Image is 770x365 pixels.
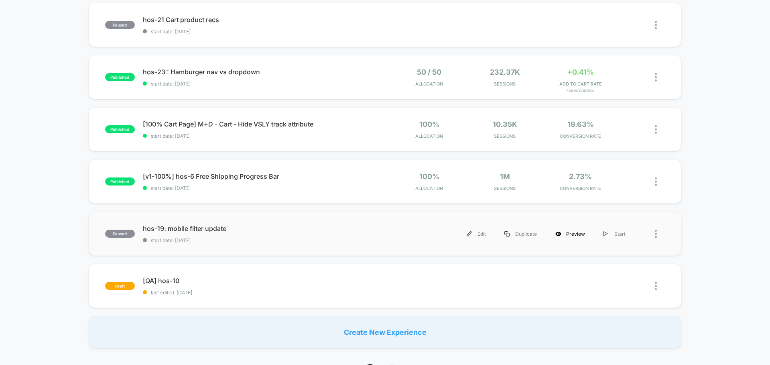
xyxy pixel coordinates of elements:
span: 1M [500,172,510,181]
span: Allocation [415,186,443,191]
span: 100% [419,120,439,128]
span: [QA] hos-10 [143,277,385,285]
span: 50 / 50 [417,68,441,76]
img: close [655,21,657,29]
span: start date: [DATE] [143,29,385,35]
img: menu [603,231,607,237]
span: Sessions [469,186,541,191]
span: published [105,177,135,186]
img: close [655,282,657,290]
div: Duplicate [495,225,546,243]
span: 10.35k [493,120,517,128]
img: close [655,125,657,134]
span: +0.41% [567,68,594,76]
span: ADD TO CART RATE [545,81,617,87]
span: 19.63% [567,120,594,128]
span: hos-23 : Hamburger nav vs dropdown [143,68,385,76]
span: last edited: [DATE] [143,290,385,296]
span: CONVERSION RATE [545,186,617,191]
span: for v0 control [545,89,617,93]
div: Edit [457,225,495,243]
div: Create New Experience [89,316,682,348]
span: 2.73% [569,172,592,181]
img: close [655,230,657,238]
span: paused [105,21,135,29]
span: hos-19: mobile filter update [143,224,385,232]
span: hos-21 Cart product recs [143,16,385,24]
span: paused [105,230,135,238]
span: start date: [DATE] [143,185,385,191]
span: published [105,125,135,133]
span: start date: [DATE] [143,133,385,139]
span: start date: [DATE] [143,237,385,243]
span: published [105,73,135,81]
span: 232.37k [490,68,520,76]
img: close [655,73,657,82]
span: start date: [DATE] [143,81,385,87]
span: 100% [419,172,439,181]
span: [100% Cart Page] M+D - Cart - Hide VSLY track attribute [143,120,385,128]
span: Allocation [415,133,443,139]
span: CONVERSION RATE [545,133,617,139]
img: menu [504,231,510,237]
div: Preview [546,225,594,243]
img: close [655,177,657,186]
span: Sessions [469,81,541,87]
img: menu [467,231,472,237]
span: Sessions [469,133,541,139]
span: [v1-100%] hos-6 Free Shipping Progress Bar [143,172,385,180]
span: Allocation [415,81,443,87]
span: draft [105,282,135,290]
div: Start [594,225,635,243]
